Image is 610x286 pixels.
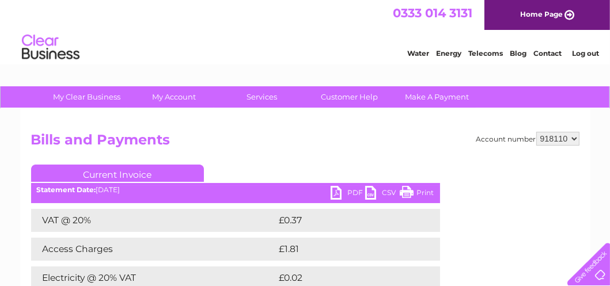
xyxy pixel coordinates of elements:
[21,30,80,65] img: logo.png
[407,49,429,58] a: Water
[127,86,222,108] a: My Account
[393,6,472,20] a: 0333 014 3131
[39,86,134,108] a: My Clear Business
[276,209,413,232] td: £0.37
[572,49,599,58] a: Log out
[31,238,276,261] td: Access Charges
[365,186,400,203] a: CSV
[436,49,461,58] a: Energy
[214,86,309,108] a: Services
[31,165,204,182] a: Current Invoice
[31,209,276,232] td: VAT @ 20%
[302,86,397,108] a: Customer Help
[331,186,365,203] a: PDF
[33,6,578,56] div: Clear Business is a trading name of Verastar Limited (registered in [GEOGRAPHIC_DATA] No. 3667643...
[276,238,410,261] td: £1.81
[31,186,440,194] div: [DATE]
[468,49,503,58] a: Telecoms
[400,186,434,203] a: Print
[389,86,484,108] a: Make A Payment
[533,49,562,58] a: Contact
[510,49,526,58] a: Blog
[37,185,96,194] b: Statement Date:
[31,132,579,154] h2: Bills and Payments
[476,132,579,146] div: Account number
